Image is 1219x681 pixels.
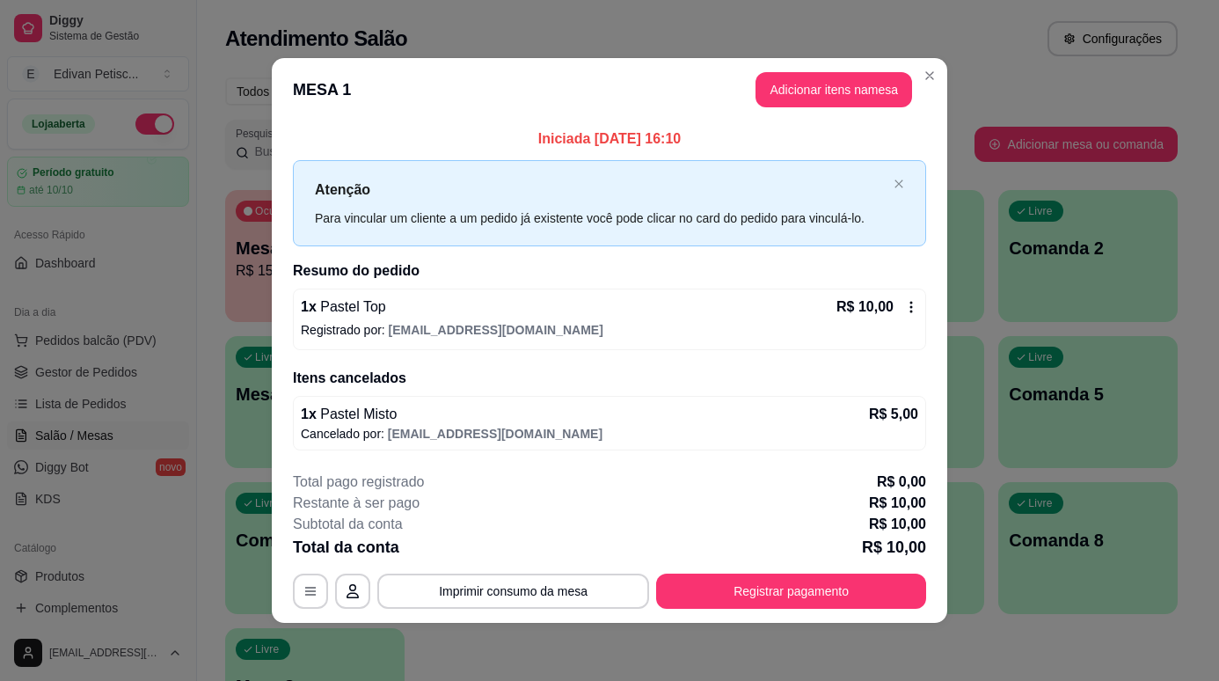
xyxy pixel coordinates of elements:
button: Adicionar itens namesa [755,72,912,107]
p: Total pago registrado [293,472,424,493]
p: Iniciada [DATE] 16:10 [293,128,926,150]
p: R$ 10,00 [836,297,894,318]
p: Atenção [315,179,887,201]
button: close [894,179,904,190]
p: Restante à ser pago [293,493,420,514]
p: 1 x [301,297,386,318]
button: Imprimir consumo da mesa [377,574,649,609]
span: Pastel Top [317,299,386,314]
p: R$ 10,00 [869,493,926,514]
button: Registrar pagamento [656,574,926,609]
span: [EMAIL_ADDRESS][DOMAIN_NAME] [389,323,603,337]
header: MESA 1 [272,58,947,121]
span: close [894,179,904,189]
button: Close [916,62,944,90]
p: R$ 5,00 [869,404,918,425]
p: Total da conta [293,535,399,560]
span: Pastel Misto [317,406,398,421]
h2: Resumo do pedido [293,260,926,282]
p: R$ 0,00 [877,472,926,493]
div: Para vincular um cliente a um pedido já existente você pode clicar no card do pedido para vinculá... [315,209,887,228]
h2: Itens cancelados [293,368,926,389]
p: Subtotal da conta [293,514,403,535]
p: R$ 10,00 [862,535,926,560]
p: Cancelado por: [301,425,918,443]
p: Registrado por: [301,321,918,339]
span: [EMAIL_ADDRESS][DOMAIN_NAME] [388,427,602,441]
p: R$ 10,00 [869,514,926,535]
p: 1 x [301,404,397,425]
